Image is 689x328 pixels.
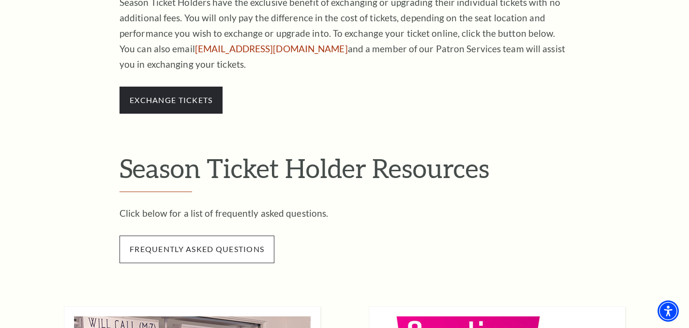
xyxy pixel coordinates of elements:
div: Accessibility Menu [658,300,679,322]
a: exchange tickets [130,95,212,104]
a: [EMAIL_ADDRESS][DOMAIN_NAME] [195,43,348,54]
p: Click below for a list of frequently asked questions. [120,206,569,221]
a: frequently asked questions [120,243,274,254]
h2: Season Ticket Holder Resources [120,152,569,192]
span: frequently asked questions [120,236,274,263]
